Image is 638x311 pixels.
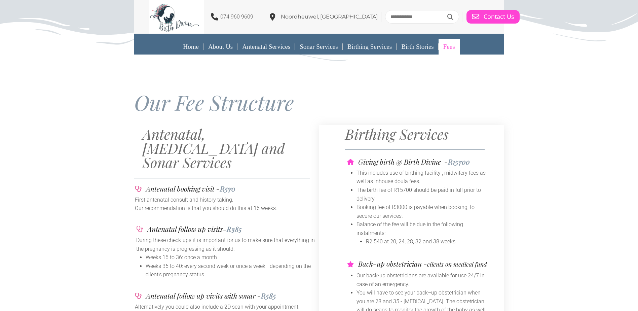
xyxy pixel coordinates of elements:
[439,39,460,55] a: Fees
[146,262,317,279] li: Weeks 36 to 40: every second week or once a week - depending on the client's pregnancy status.
[143,127,319,169] h2: Antenatal, [MEDICAL_DATA] and Sonar Services
[220,184,235,193] span: R570
[178,39,203,55] a: Home
[146,253,317,262] li: Weeks 16 to 36: once a month
[146,185,235,192] h4: Antenatal booking visit -
[356,203,491,220] li: Booking fee of R3000 is payable when booking, to secure our services.
[237,39,295,55] a: Antenatal Services
[356,186,491,203] li: The birth fee of R15700 should be paid in full prior to delivery.
[345,127,500,141] h2: Birthing Services
[366,237,491,246] li: R2 540 at 20, 24, 28, 32 and 38 weeks
[146,292,276,299] h4: Antenatal follow up vivits with sonar -
[220,12,253,21] p: 074 960 9609
[356,220,491,237] li: Balance of the fee will be due in the following instalments:
[136,236,317,253] p: During these check-ups it is important for us to make sure that everything in the pregnancy is pr...
[358,158,470,165] h4: Giving birth @ Birth Divine -
[358,260,489,268] h4: Back-up obstetrician -
[203,39,237,55] a: About Us
[427,260,487,268] span: clients on medical fund
[397,39,439,55] a: Birth Stories
[135,196,318,204] p: First antenatal consult and history taking.
[466,10,520,24] a: Contact Us
[261,291,276,300] span: R585
[356,169,491,186] li: This includes use of birthing facility , midwifery fees as well as inhouse doula fees.
[281,13,378,20] span: Noordheuwel, [GEOGRAPHIC_DATA]
[295,39,342,55] a: Sonar Services
[343,39,397,55] a: Birthing Services
[134,88,294,116] span: Our Fee Structure
[147,226,242,233] h4: Antenatal follow up visits-
[484,13,514,21] span: Contact Us
[448,157,470,166] span: R15700
[135,204,318,213] p: Our recommendation is that you should do this at 16 weeks.
[356,271,491,288] li: Our back-up obstetricians are available for use 24/7 in case of an emergency.
[227,224,242,234] span: R385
